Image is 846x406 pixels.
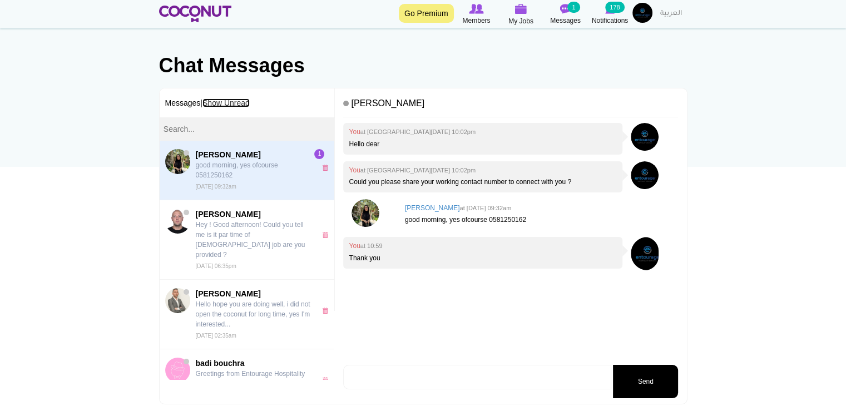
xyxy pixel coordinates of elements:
[196,149,310,160] span: [PERSON_NAME]
[405,205,673,212] h4: [PERSON_NAME]
[631,237,664,270] img: WhatsApp%20Image%202022-06-17%20at%204.48.43%20PM.jpeg
[543,3,588,26] a: Messages Messages 1
[655,3,687,25] a: العربية
[349,128,617,136] h4: You
[202,98,250,107] a: Show Unread
[196,220,310,260] p: Hey ! Good afternoon! Could you tell me is it par time of [DEMOGRAPHIC_DATA] job are you provided ?
[322,377,332,383] a: x
[349,242,617,250] h4: You
[605,4,615,14] img: Notifications
[160,141,335,200] a: chloe buyssens[PERSON_NAME] good morning, yes ofcourse 0581250162 [DATE] 09:32am1
[322,165,332,171] a: x
[343,94,678,118] h4: [PERSON_NAME]
[160,200,335,280] a: Maxim Nakov[PERSON_NAME] Hey ! Good afternoon! Could you tell me is it par time of [DEMOGRAPHIC_D...
[550,15,581,26] span: Messages
[560,4,571,14] img: Messages
[460,205,512,211] small: at [DATE] 09:32am
[567,2,580,13] small: 1
[159,6,232,22] img: Home
[159,55,687,77] h1: Chat Messages
[165,288,190,313] img: Devi Bode
[588,3,632,26] a: Notifications Notifications 178
[196,160,310,180] p: good morning, yes ofcourse 0581250162
[196,358,310,369] span: badi bouchra
[349,140,617,149] p: Hello dear
[462,15,490,26] span: Members
[349,177,617,187] p: Could you please share your working contact number to connect with you ?
[165,149,190,174] img: chloe buyssens
[399,4,454,23] a: Go Premium
[196,209,310,220] span: [PERSON_NAME]
[469,4,483,14] img: Browse Members
[592,15,628,26] span: Notifications
[360,128,476,135] small: at [GEOGRAPHIC_DATA][DATE] 10:02pm
[165,209,190,234] img: Maxim Nakov
[508,16,533,27] span: My Jobs
[314,149,324,159] span: 1
[196,369,310,399] p: Greetings from Entourage Hospitality Services, we are hiring for an event [DATE]. Would you...
[200,98,249,107] span: |
[360,167,476,174] small: at [GEOGRAPHIC_DATA][DATE] 10:02pm
[322,308,332,314] a: x
[160,280,335,349] a: Devi Bode[PERSON_NAME] Hello hope you are doing well, i did not open the coconut for long time, y...
[196,333,236,339] small: [DATE] 02:35am
[349,167,617,174] h4: You
[196,288,310,299] span: [PERSON_NAME]
[605,2,624,13] small: 178
[515,4,527,14] img: My Jobs
[165,358,190,383] img: badi bouchra
[405,215,673,225] p: good morning, yes ofcourse 0581250162
[613,365,678,398] button: Send
[160,88,335,117] h3: Messages
[160,117,335,141] input: Search...
[196,184,236,190] small: [DATE] 09:32am
[499,3,543,27] a: My Jobs My Jobs
[349,254,617,263] p: Thank you
[196,263,236,269] small: [DATE] 06:35pm
[360,242,383,249] small: at 10:59
[454,3,499,26] a: Browse Members Members
[322,232,332,238] a: x
[196,299,310,329] p: Hello hope you are doing well, i did not open the coconut for long time, yes I'm interested...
